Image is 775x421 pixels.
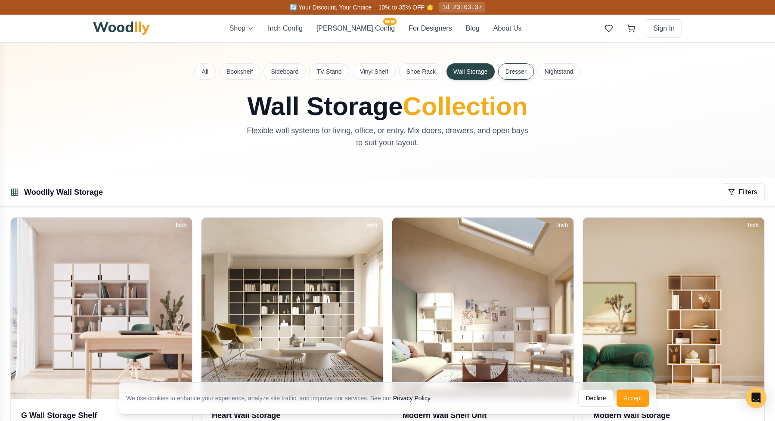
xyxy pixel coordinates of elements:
[172,220,190,230] div: Inch
[11,218,192,399] img: G Wall Storage Shelf
[290,4,434,11] span: 🔄 Your Discount, Your Choice – 10% to 35% OFF 🌟
[738,187,757,197] span: Filters
[746,387,766,408] div: Open Intercom Messenger
[268,23,303,34] button: Inch Config
[263,63,306,80] button: Sideboard
[578,390,613,407] button: Decline
[195,94,580,119] h1: Wall Storage
[721,183,765,201] button: Filters
[219,63,260,80] button: Bookshelf
[466,23,480,34] button: Blog
[583,218,764,399] img: Modern Wall Storage
[439,2,485,12] div: 1d 23:03:37
[383,18,397,25] span: NEW
[403,92,528,121] span: Collection
[93,22,150,35] img: Woodlly
[553,220,572,230] div: Inch
[316,23,395,34] button: [PERSON_NAME] ConfigNEW
[393,395,430,402] a: Privacy Policy
[243,125,532,149] p: Flexible wall systems for living, office, or entry. Mix doors, drawers, and open bays to suit you...
[353,63,396,80] button: Vinyl Shelf
[194,63,216,80] button: All
[126,394,439,402] div: We use cookies to enhance your experience, analyze site traffic, and improve our services. See our .
[392,218,573,399] img: Modern Wall Shelf Unit
[498,63,534,80] button: Dresser
[744,220,763,230] div: Inch
[229,23,254,34] button: Shop
[201,218,383,399] img: Heart Wall Storage
[399,63,443,80] button: Shoe Rack
[646,19,682,37] button: Sign In
[309,63,349,80] button: TV Stand
[363,220,381,230] div: Inch
[537,63,581,80] button: Nightstand
[409,23,452,34] button: For Designers
[24,188,103,196] a: Woodlly Wall Storage
[446,63,495,80] button: Wall Storage
[493,23,522,34] button: About Us
[617,390,649,407] button: Accept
